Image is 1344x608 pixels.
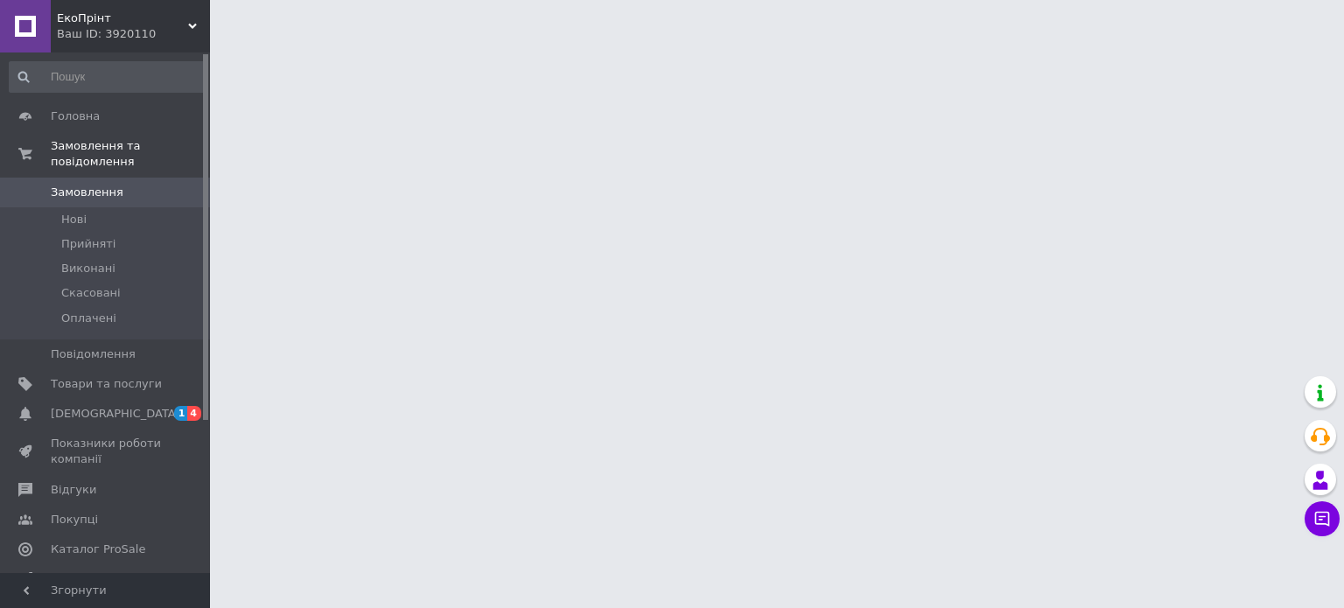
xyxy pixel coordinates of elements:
[61,285,121,301] span: Скасовані
[51,571,111,587] span: Аналітика
[51,512,98,528] span: Покупці
[51,436,162,467] span: Показники роботи компанії
[51,346,136,362] span: Повідомлення
[61,212,87,227] span: Нові
[51,185,123,200] span: Замовлення
[61,236,115,252] span: Прийняті
[51,542,145,557] span: Каталог ProSale
[187,406,201,421] span: 4
[61,261,115,276] span: Виконані
[51,108,100,124] span: Головна
[51,482,96,498] span: Відгуки
[57,26,210,42] div: Ваш ID: 3920110
[57,10,188,26] span: ЕкоПрінт
[174,406,188,421] span: 1
[51,376,162,392] span: Товари та послуги
[51,138,210,170] span: Замовлення та повідомлення
[51,406,180,422] span: [DEMOGRAPHIC_DATA]
[1305,501,1340,536] button: Чат з покупцем
[9,61,206,93] input: Пошук
[61,311,116,326] span: Оплачені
